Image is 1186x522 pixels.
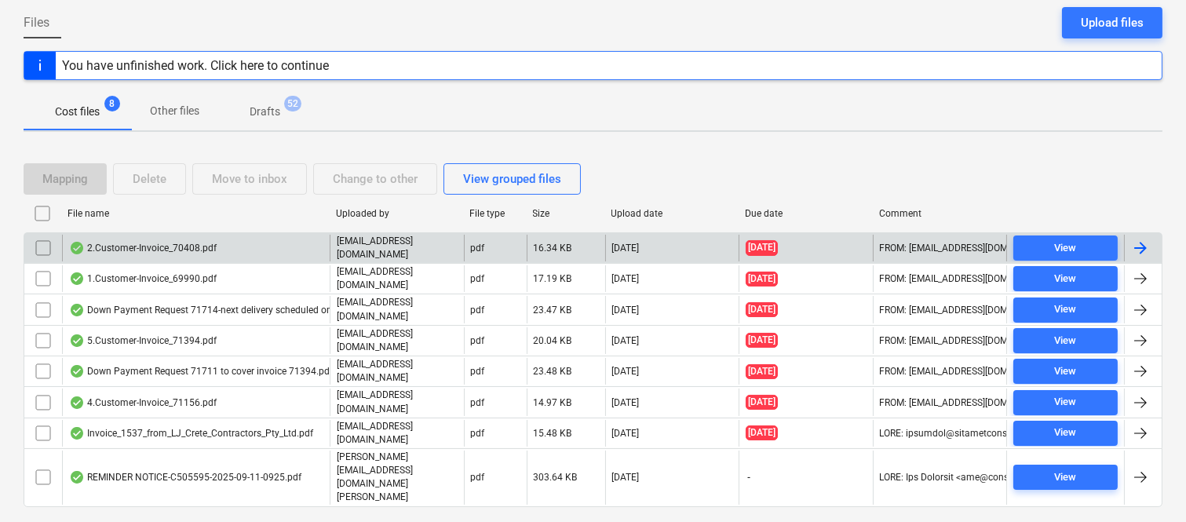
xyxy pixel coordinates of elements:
[746,272,778,287] span: [DATE]
[69,471,85,484] div: OCR finished
[746,471,752,484] span: -
[1055,239,1077,257] div: View
[1062,7,1162,38] button: Upload files
[1013,390,1118,415] button: View
[69,272,217,285] div: 1.Customer-Invoice_69990.pdf
[337,235,458,261] p: [EMAIL_ADDRESS][DOMAIN_NAME]
[337,420,458,447] p: [EMAIL_ADDRESS][DOMAIN_NAME]
[611,208,733,219] div: Upload date
[1055,270,1077,288] div: View
[470,208,520,219] div: File type
[534,305,572,316] div: 23.47 KB
[746,395,778,410] span: [DATE]
[62,58,329,73] div: You have unfinished work. Click here to continue
[1013,465,1118,490] button: View
[69,427,85,440] div: OCR finished
[104,96,120,111] span: 8
[337,389,458,415] p: [EMAIL_ADDRESS][DOMAIN_NAME]
[746,240,778,255] span: [DATE]
[443,163,581,195] button: View grouped files
[471,366,485,377] div: pdf
[746,333,778,348] span: [DATE]
[69,334,217,347] div: 5.Customer-Invoice_71394.pdf
[150,103,199,119] p: Other files
[612,397,640,408] div: [DATE]
[534,472,578,483] div: 303.64 KB
[68,208,323,219] div: File name
[1013,235,1118,261] button: View
[612,472,640,483] div: [DATE]
[337,451,458,505] p: [PERSON_NAME][EMAIL_ADDRESS][DOMAIN_NAME][PERSON_NAME]
[1055,469,1077,487] div: View
[337,296,458,323] p: [EMAIL_ADDRESS][DOMAIN_NAME]
[69,396,217,409] div: 4.Customer-Invoice_71156.pdf
[1055,363,1077,381] div: View
[1055,301,1077,319] div: View
[337,358,458,385] p: [EMAIL_ADDRESS][DOMAIN_NAME]
[471,305,485,316] div: pdf
[612,335,640,346] div: [DATE]
[69,471,301,484] div: REMINDER NOTICE-C505595-2025-09-11-0925.pdf
[463,169,561,189] div: View grouped files
[69,242,85,254] div: OCR finished
[69,365,333,378] div: Down Payment Request 71711 to cover invoice 71394.pdf
[69,304,85,316] div: OCR finished
[336,208,458,219] div: Uploaded by
[534,366,572,377] div: 23.48 KB
[471,472,485,483] div: pdf
[746,364,778,379] span: [DATE]
[1013,359,1118,384] button: View
[69,365,85,378] div: OCR finished
[337,327,458,354] p: [EMAIL_ADDRESS][DOMAIN_NAME]
[1055,424,1077,442] div: View
[1013,328,1118,353] button: View
[69,242,217,254] div: 2.Customer-Invoice_70408.pdf
[1013,421,1118,446] button: View
[471,428,485,439] div: pdf
[69,427,313,440] div: Invoice_1537_from_LJ_Crete_Contractors_Pty_Ltd.pdf
[1108,447,1186,522] iframe: Chat Widget
[745,208,867,219] div: Due date
[284,96,301,111] span: 52
[1013,298,1118,323] button: View
[534,243,572,254] div: 16.34 KB
[471,243,485,254] div: pdf
[534,335,572,346] div: 20.04 KB
[534,397,572,408] div: 14.97 KB
[533,208,599,219] div: Size
[1013,266,1118,291] button: View
[471,273,485,284] div: pdf
[471,335,485,346] div: pdf
[534,428,572,439] div: 15.48 KB
[746,425,778,440] span: [DATE]
[69,304,405,316] div: Down Payment Request 71714-next delivery scheduled on [DATE] for L1.pdf
[612,243,640,254] div: [DATE]
[337,265,458,292] p: [EMAIL_ADDRESS][DOMAIN_NAME]
[69,272,85,285] div: OCR finished
[1055,393,1077,411] div: View
[69,334,85,347] div: OCR finished
[612,366,640,377] div: [DATE]
[24,13,49,32] span: Files
[534,273,572,284] div: 17.19 KB
[55,104,100,120] p: Cost files
[1081,13,1144,33] div: Upload files
[879,208,1001,219] div: Comment
[250,104,280,120] p: Drafts
[69,396,85,409] div: OCR finished
[612,273,640,284] div: [DATE]
[612,305,640,316] div: [DATE]
[746,302,778,317] span: [DATE]
[471,397,485,408] div: pdf
[612,428,640,439] div: [DATE]
[1055,332,1077,350] div: View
